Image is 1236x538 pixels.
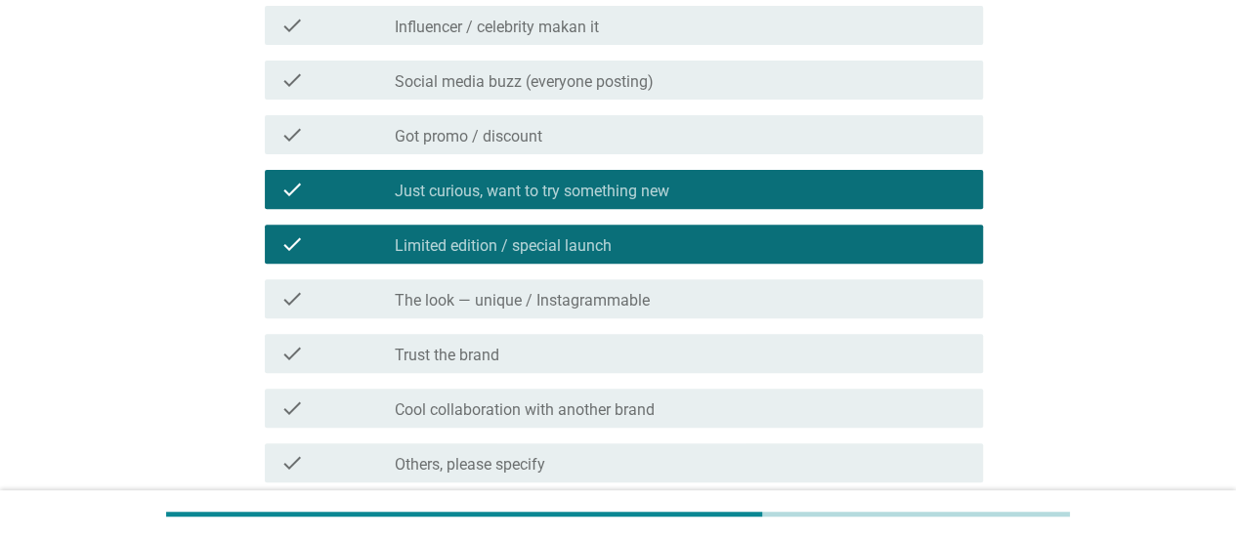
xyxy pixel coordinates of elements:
[395,182,669,201] label: Just curious, want to try something new
[395,400,655,420] label: Cool collaboration with another brand
[395,455,545,475] label: Others, please specify
[280,287,304,310] i: check
[395,127,542,146] label: Got promo / discount
[280,123,304,146] i: check
[280,178,304,201] i: check
[280,68,304,92] i: check
[280,396,304,420] i: check
[395,18,599,37] label: Influencer / celebrity makan it
[280,14,304,37] i: check
[280,342,304,365] i: check
[280,451,304,475] i: check
[280,232,304,256] i: check
[395,291,650,310] label: The look — unique / Instagrammable
[395,72,654,92] label: Social media buzz (everyone posting)
[395,346,499,365] label: Trust the brand
[395,236,612,256] label: Limited edition / special launch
